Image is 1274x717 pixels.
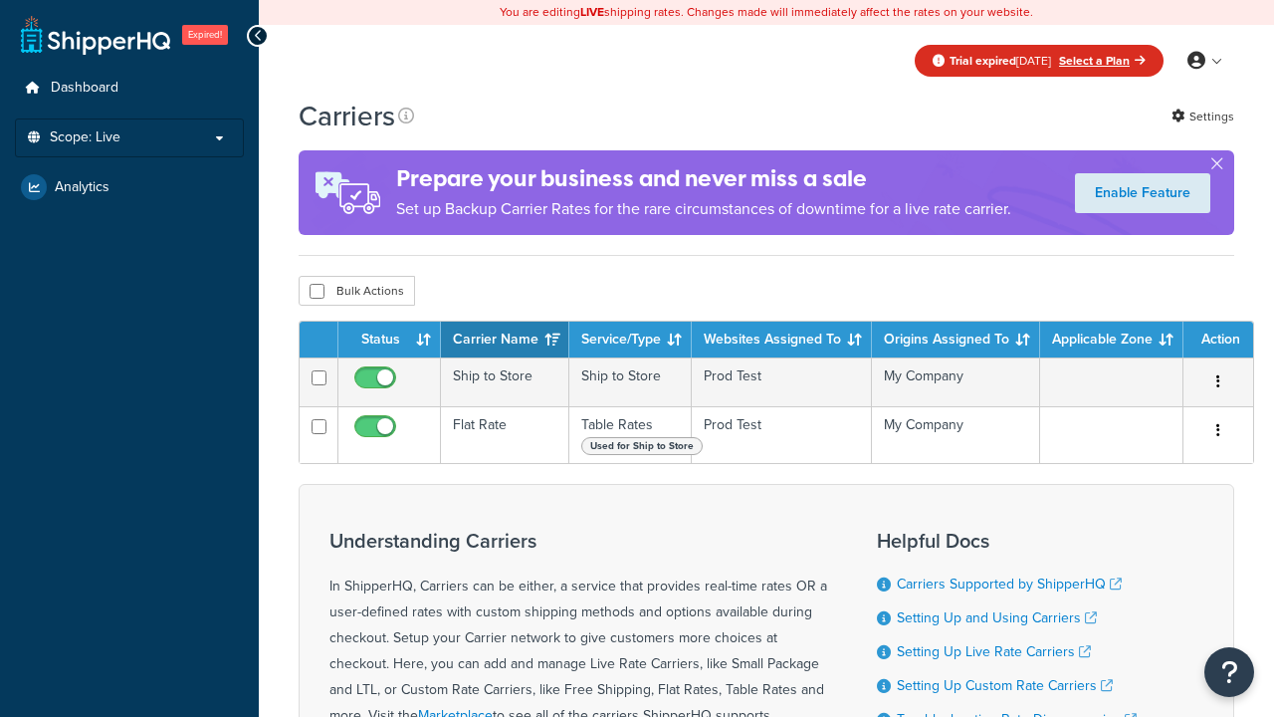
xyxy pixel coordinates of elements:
[441,406,569,463] td: Flat Rate
[872,406,1040,463] td: My Company
[338,322,441,358] th: Status: activate to sort column ascending
[1040,322,1183,358] th: Applicable Zone: activate to sort column ascending
[396,162,1011,195] h4: Prepare your business and never miss a sale
[441,322,569,358] th: Carrier Name: activate to sort column ascending
[897,675,1113,696] a: Setting Up Custom Rate Carriers
[877,530,1137,552] h3: Helpful Docs
[299,276,415,306] button: Bulk Actions
[897,641,1091,662] a: Setting Up Live Rate Carriers
[55,179,109,196] span: Analytics
[872,322,1040,358] th: Origins Assigned To: activate to sort column ascending
[441,358,569,406] td: Ship to Store
[299,97,395,135] h1: Carriers
[692,358,872,406] td: Prod Test
[569,406,692,463] td: Table Rates
[950,52,1051,70] span: [DATE]
[50,129,120,146] span: Scope: Live
[182,25,228,45] span: Expired!
[329,530,827,552] h3: Understanding Carriers
[897,574,1122,595] a: Carriers Supported by ShipperHQ
[950,52,1016,70] strong: Trial expired
[396,195,1011,223] p: Set up Backup Carrier Rates for the rare circumstances of downtime for a live rate carrier.
[581,437,703,455] span: Used for Ship to Store
[299,150,396,235] img: ad-rules-rateshop-fe6ec290ccb7230408bd80ed9643f0289d75e0ffd9eb532fc0e269fcd187b520.png
[872,358,1040,406] td: My Company
[569,322,692,358] th: Service/Type: activate to sort column ascending
[15,70,244,107] a: Dashboard
[1059,52,1146,70] a: Select a Plan
[51,80,118,97] span: Dashboard
[692,322,872,358] th: Websites Assigned To: activate to sort column ascending
[569,358,692,406] td: Ship to Store
[1183,322,1253,358] th: Action
[580,3,604,21] b: LIVE
[21,15,170,55] a: ShipperHQ Home
[1171,103,1234,130] a: Settings
[1204,647,1254,697] button: Open Resource Center
[15,169,244,205] a: Analytics
[897,607,1097,628] a: Setting Up and Using Carriers
[1075,173,1210,213] a: Enable Feature
[692,406,872,463] td: Prod Test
